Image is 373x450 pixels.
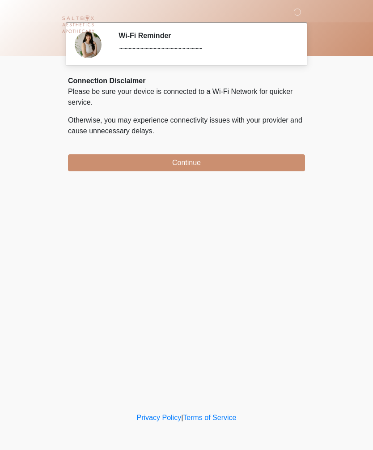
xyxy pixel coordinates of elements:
[153,127,154,135] span: .
[181,414,183,421] a: |
[137,414,182,421] a: Privacy Policy
[68,154,305,171] button: Continue
[59,7,97,45] img: Saltbox Aesthetics Logo
[183,414,236,421] a: Terms of Service
[68,76,305,86] div: Connection Disclaimer
[68,115,305,136] p: Otherwise, you may experience connectivity issues with your provider and cause unnecessary delays
[68,86,305,108] p: Please be sure your device is connected to a Wi-Fi Network for quicker service.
